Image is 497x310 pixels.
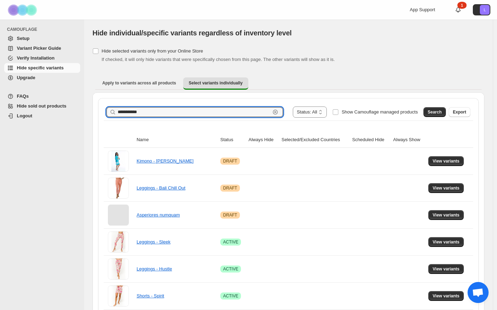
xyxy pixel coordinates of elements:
span: DRAFT [223,185,237,191]
a: Upgrade [4,73,80,83]
button: Avatar with initials L [473,4,490,15]
a: Leggings - Sleek [137,239,171,244]
a: Kimono - [PERSON_NAME] [137,158,194,164]
th: Always Show [391,132,427,148]
a: Leggings - Hustle [137,266,172,271]
div: 1 [457,2,467,9]
button: Clear [272,109,279,116]
button: View variants [428,264,464,274]
span: View variants [433,158,460,164]
span: View variants [433,293,460,299]
th: Always Hide [247,132,279,148]
span: Logout [17,113,32,118]
a: Variant Picker Guide [4,43,80,53]
button: View variants [428,210,464,220]
span: Hide sold out products [17,103,67,109]
span: View variants [433,212,460,218]
span: ACTIVE [223,239,238,245]
span: FAQs [17,94,29,99]
span: Apply to variants across all products [102,80,176,86]
span: App Support [410,7,435,12]
th: Status [218,132,246,148]
span: Hide specific variants [17,65,64,70]
span: If checked, it will only hide variants that were specifically chosen from this page. The other va... [102,57,335,62]
th: Selected/Excluded Countries [279,132,350,148]
a: 1 [455,6,462,13]
a: Hide specific variants [4,63,80,73]
a: FAQs [4,91,80,101]
span: Avatar with initials L [480,5,490,15]
button: View variants [428,237,464,247]
span: ACTIVE [223,293,238,299]
span: CAMOUFLAGE [7,27,81,32]
a: Hide sold out products [4,101,80,111]
a: Logout [4,111,80,121]
a: Asperiores numquam [137,212,180,218]
a: Setup [4,34,80,43]
span: View variants [433,185,460,191]
span: Verify Installation [17,55,55,61]
span: Upgrade [17,75,35,80]
button: Export [449,107,470,117]
a: Verify Installation [4,53,80,63]
th: Scheduled Hide [350,132,391,148]
button: View variants [428,183,464,193]
text: L [484,8,486,12]
button: Select variants individually [183,77,248,90]
span: Search [428,109,442,115]
span: DRAFT [223,158,237,164]
th: Name [134,132,218,148]
button: View variants [428,156,464,166]
a: Open chat [468,282,489,303]
a: Shorts - Spirit [137,293,164,298]
button: Search [423,107,446,117]
span: ACTIVE [223,266,238,272]
span: Show Camouflage managed products [341,109,418,115]
span: Hide individual/specific variants regardless of inventory level [92,29,292,37]
span: Select variants individually [189,80,243,86]
span: View variants [433,266,460,272]
span: View variants [433,239,460,245]
button: View variants [428,291,464,301]
span: Hide selected variants only from your Online Store [102,48,203,54]
img: Camouflage [6,0,41,20]
span: Export [453,109,466,115]
button: Apply to variants across all products [97,77,182,89]
span: DRAFT [223,212,237,218]
span: Variant Picker Guide [17,46,61,51]
span: Setup [17,36,29,41]
a: Leggings - Bali Chill Out [137,185,185,191]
